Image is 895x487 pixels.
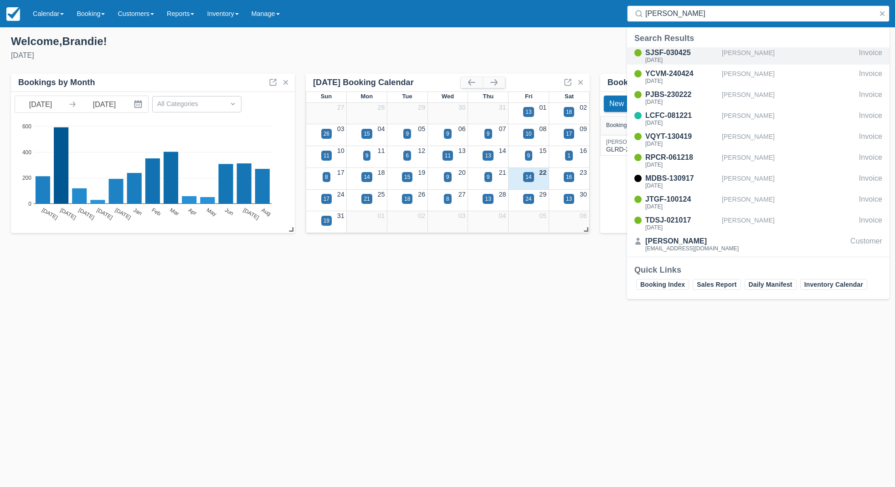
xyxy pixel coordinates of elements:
[404,195,410,203] div: 18
[693,279,741,290] a: Sales Report
[859,47,882,65] div: Invoice
[859,110,882,127] div: Invoice
[627,173,890,190] a: MDBS-130917[DATE][PERSON_NAME]Invoice
[404,173,410,181] div: 15
[406,130,409,138] div: 9
[645,225,718,230] div: [DATE]
[406,152,409,160] div: 6
[525,173,531,181] div: 14
[402,93,412,100] span: Tue
[418,169,425,176] a: 19
[566,130,572,138] div: 17
[566,173,572,181] div: 16
[458,191,466,198] a: 27
[645,99,718,105] div: [DATE]
[418,147,425,154] a: 12
[634,33,882,44] div: Search Results
[627,89,890,107] a: PJBS-230222[DATE][PERSON_NAME]Invoice
[458,212,466,219] a: 03
[607,77,684,88] div: Bookings by Month
[487,173,490,181] div: 9
[11,50,440,61] div: [DATE]
[859,68,882,86] div: Invoice
[499,212,506,219] a: 04
[446,130,449,138] div: 9
[645,120,718,126] div: [DATE]
[722,215,855,232] div: [PERSON_NAME]
[324,152,329,160] div: 11
[337,125,345,132] a: 03
[337,191,345,198] a: 24
[645,204,718,209] div: [DATE]
[365,152,369,160] div: 9
[418,104,425,111] a: 29
[567,152,571,160] div: 1
[645,89,718,100] div: PJBS-230222
[606,122,627,128] div: Booking
[130,96,148,112] button: Interact with the calendar and add the check-in date for your trip.
[580,169,587,176] a: 23
[645,68,718,79] div: YCVM-240424
[627,47,890,65] a: SJSF-030425[DATE][PERSON_NAME]Invoice
[458,104,466,111] a: 30
[539,191,546,198] a: 29
[525,108,531,116] div: 13
[604,96,636,112] button: New 1
[580,212,587,219] a: 06
[458,169,466,176] a: 20
[539,125,546,132] a: 08
[565,93,574,100] span: Sat
[418,125,425,132] a: 05
[458,147,466,154] a: 13
[325,173,328,181] div: 8
[377,147,385,154] a: 11
[337,104,345,111] a: 27
[645,141,718,147] div: [DATE]
[337,169,345,176] a: 17
[645,47,718,58] div: SJSF-030425
[745,279,797,290] a: Daily Manifest
[364,130,370,138] div: 15
[364,173,370,181] div: 14
[485,195,491,203] div: 13
[79,96,130,112] input: End Date
[627,152,890,169] a: RPCR-061218[DATE][PERSON_NAME]Invoice
[442,93,454,100] span: Wed
[525,93,533,100] span: Fri
[539,169,546,176] a: 22
[606,139,698,154] div: GLRD-220825
[360,93,373,100] span: Mon
[722,173,855,190] div: [PERSON_NAME]
[850,236,882,253] div: Customer
[859,194,882,211] div: Invoice
[337,212,345,219] a: 31
[645,215,718,226] div: TDSJ-021017
[580,147,587,154] a: 16
[566,108,572,116] div: 18
[487,130,490,138] div: 9
[483,93,494,100] span: Thu
[859,215,882,232] div: Invoice
[527,152,530,160] div: 9
[324,217,329,225] div: 19
[313,77,461,88] div: [DATE] Booking Calendar
[418,212,425,219] a: 02
[627,215,890,232] a: TDSJ-021017[DATE][PERSON_NAME]Invoice
[539,212,546,219] a: 05
[627,110,890,127] a: LCFC-081221[DATE][PERSON_NAME]Invoice
[364,195,370,203] div: 21
[499,104,506,111] a: 31
[627,236,890,253] a: [PERSON_NAME][EMAIL_ADDRESS][DOMAIN_NAME]Customer
[499,191,506,198] a: 28
[645,5,875,22] input: Search ( / )
[645,194,718,205] div: JTGF-100124
[606,139,698,145] div: [PERSON_NAME] [PERSON_NAME]
[6,7,20,21] img: checkfront-main-nav-mini-logo.png
[377,104,385,111] a: 28
[377,191,385,198] a: 25
[722,152,855,169] div: [PERSON_NAME]
[11,35,440,48] div: Welcome , Brandie !
[18,77,95,88] div: Bookings by Month
[580,191,587,198] a: 30
[645,57,718,63] div: [DATE]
